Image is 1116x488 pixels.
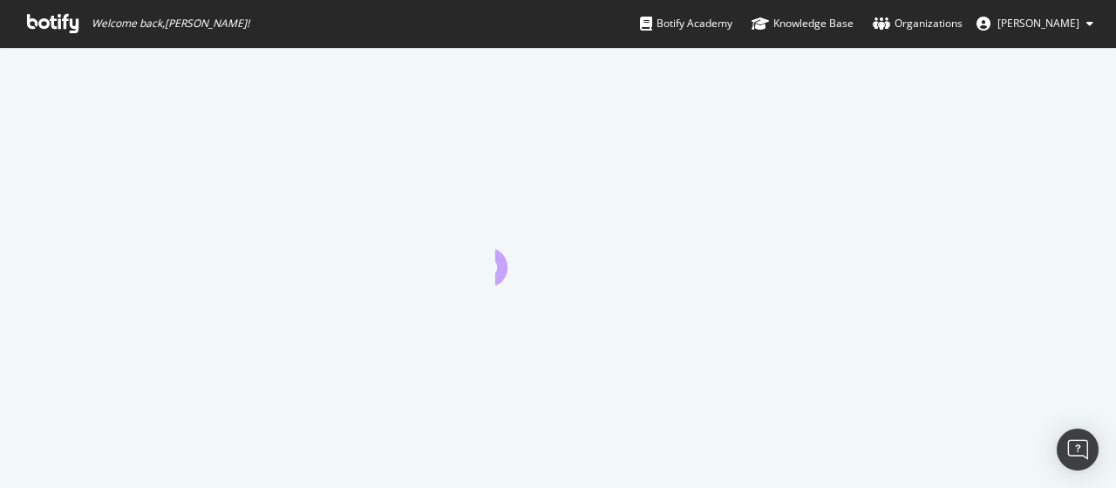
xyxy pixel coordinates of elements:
button: [PERSON_NAME] [963,10,1107,38]
div: Knowledge Base [752,15,854,32]
span: Welcome back, [PERSON_NAME] ! [92,17,249,31]
span: Marcel Köhler [997,16,1079,31]
div: animation [495,223,621,285]
div: Botify Academy [640,15,732,32]
div: Open Intercom Messenger [1057,429,1099,471]
div: Organizations [873,15,963,32]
